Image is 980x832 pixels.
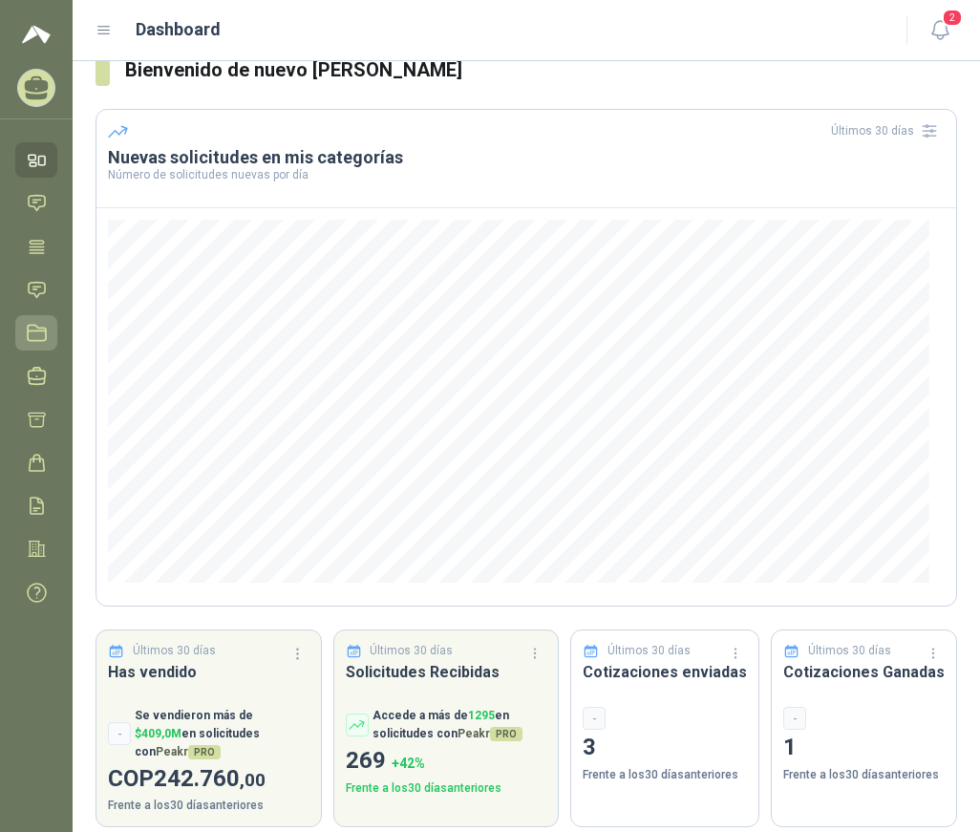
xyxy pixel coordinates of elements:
[22,23,51,46] img: Logo peakr
[136,16,221,43] h1: Dashboard
[108,722,131,745] div: -
[783,730,945,766] p: 1
[392,756,425,771] span: + 42 %
[346,779,547,798] p: Frente a los 30 días anteriores
[468,709,495,722] span: 1295
[583,660,747,684] h3: Cotizaciones enviadas
[370,642,453,660] p: Últimos 30 días
[783,660,945,684] h3: Cotizaciones Ganadas
[108,660,309,684] h3: Has vendido
[135,707,309,761] p: Se vendieron más de en solicitudes con
[458,727,522,740] span: Peakr
[583,766,747,784] p: Frente a los 30 días anteriores
[346,743,547,779] p: 269
[135,727,181,740] span: $ 409,0M
[583,730,747,766] p: 3
[108,761,309,798] p: COP
[783,707,806,730] div: -
[188,745,221,759] span: PRO
[156,745,221,758] span: Peakr
[133,642,216,660] p: Últimos 30 días
[346,660,547,684] h3: Solicitudes Recibidas
[108,146,945,169] h3: Nuevas solicitudes en mis categorías
[108,797,309,815] p: Frente a los 30 días anteriores
[154,765,266,792] span: 242.760
[942,9,963,27] span: 2
[490,727,522,741] span: PRO
[831,116,945,146] div: Últimos 30 días
[125,55,957,85] h3: Bienvenido de nuevo [PERSON_NAME]
[583,707,606,730] div: -
[240,769,266,791] span: ,00
[923,13,957,48] button: 2
[808,642,891,660] p: Últimos 30 días
[607,642,691,660] p: Últimos 30 días
[373,707,547,743] p: Accede a más de en solicitudes con
[108,169,945,181] p: Número de solicitudes nuevas por día
[783,766,945,784] p: Frente a los 30 días anteriores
